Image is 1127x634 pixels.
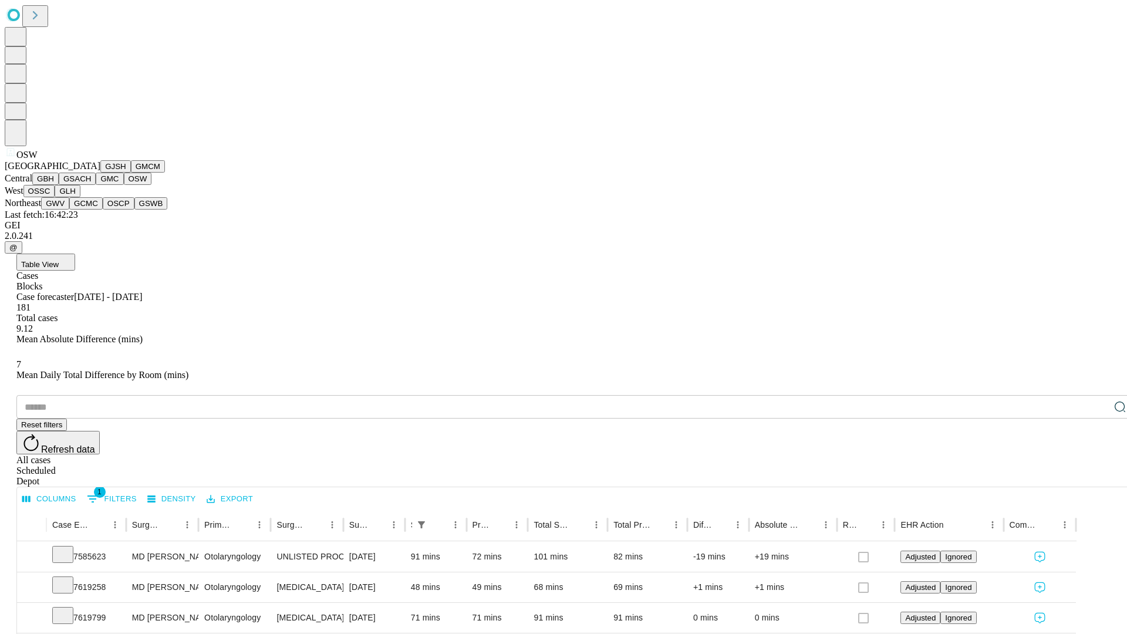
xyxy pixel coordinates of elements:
span: West [5,186,23,195]
span: Last fetch: 16:42:23 [5,210,78,220]
button: Adjusted [900,551,940,563]
button: GJSH [100,160,131,173]
button: Menu [588,517,605,533]
div: [DATE] [349,603,399,633]
div: 82 mins [613,542,681,572]
div: UNLISTED PROCEDURE EYELID [276,542,337,572]
button: Ignored [940,551,976,563]
div: Difference [693,520,712,530]
div: 7619258 [52,572,120,602]
button: Export [204,490,256,508]
span: Total cases [16,313,58,323]
div: 91 mins [411,542,461,572]
span: Ignored [945,613,971,622]
div: Case Epic Id [52,520,89,530]
div: 91 mins [534,603,602,633]
button: Adjusted [900,581,940,593]
div: Total Predicted Duration [613,520,650,530]
span: Refresh data [41,444,95,454]
button: GSWB [134,197,168,210]
div: 2.0.241 [5,231,1122,241]
button: Menu [179,517,195,533]
button: Sort [369,517,386,533]
button: Menu [386,517,402,533]
div: 0 mins [755,603,831,633]
button: Select columns [19,490,79,508]
div: 71 mins [411,603,461,633]
div: 48 mins [411,572,461,602]
div: 49 mins [473,572,522,602]
button: Menu [107,517,123,533]
button: Sort [431,517,447,533]
div: 91 mins [613,603,681,633]
div: 7619799 [52,603,120,633]
button: Sort [859,517,875,533]
div: Surgeon Name [132,520,161,530]
button: Sort [945,517,961,533]
span: Ignored [945,583,971,592]
button: OSW [124,173,152,185]
div: Otolaryngology [204,603,265,633]
button: GBH [32,173,59,185]
div: [DATE] [349,572,399,602]
div: Scheduled In Room Duration [411,520,412,530]
button: Sort [163,517,179,533]
button: Show filters [84,490,140,508]
div: -19 mins [693,542,743,572]
button: Sort [652,517,668,533]
button: Sort [308,517,324,533]
button: Menu [447,517,464,533]
div: 69 mins [613,572,681,602]
span: Table View [21,260,59,269]
div: 0 mins [693,603,743,633]
div: MD [PERSON_NAME] [PERSON_NAME] [132,572,193,602]
button: Menu [251,517,268,533]
span: Case forecaster [16,292,74,302]
div: [MEDICAL_DATA] COMPLETE INCLUDING MAJOR SEPTAL REPAIR [276,603,337,633]
button: Expand [23,608,41,629]
div: Absolute Difference [755,520,800,530]
div: Primary Service [204,520,234,530]
div: GEI [5,220,1122,231]
button: Sort [1040,517,1057,533]
span: 181 [16,302,31,312]
div: 71 mins [473,603,522,633]
button: Menu [508,517,525,533]
div: EHR Action [900,520,943,530]
div: 72 mins [473,542,522,572]
button: Ignored [940,581,976,593]
button: Refresh data [16,431,100,454]
button: Expand [23,578,41,598]
button: Sort [90,517,107,533]
span: Adjusted [905,583,936,592]
div: [DATE] [349,542,399,572]
button: Menu [730,517,746,533]
button: Sort [235,517,251,533]
button: GWV [41,197,69,210]
div: Surgery Date [349,520,368,530]
div: +1 mins [755,572,831,602]
span: 7 [16,359,21,369]
span: 9.12 [16,323,33,333]
button: Reset filters [16,419,67,431]
button: Sort [713,517,730,533]
span: [DATE] - [DATE] [74,292,142,302]
button: GMC [96,173,123,185]
button: Ignored [940,612,976,624]
div: Resolved in EHR [843,520,858,530]
span: OSW [16,150,38,160]
div: 68 mins [534,572,602,602]
button: Menu [668,517,684,533]
span: Adjusted [905,552,936,561]
button: GLH [55,185,80,197]
div: Surgery Name [276,520,306,530]
button: Menu [984,517,1001,533]
div: +1 mins [693,572,743,602]
button: OSCP [103,197,134,210]
div: MD [PERSON_NAME] [PERSON_NAME] [132,542,193,572]
span: Adjusted [905,613,936,622]
span: Mean Daily Total Difference by Room (mins) [16,370,188,380]
span: Ignored [945,552,971,561]
div: 1 active filter [413,517,430,533]
div: 7585623 [52,542,120,572]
